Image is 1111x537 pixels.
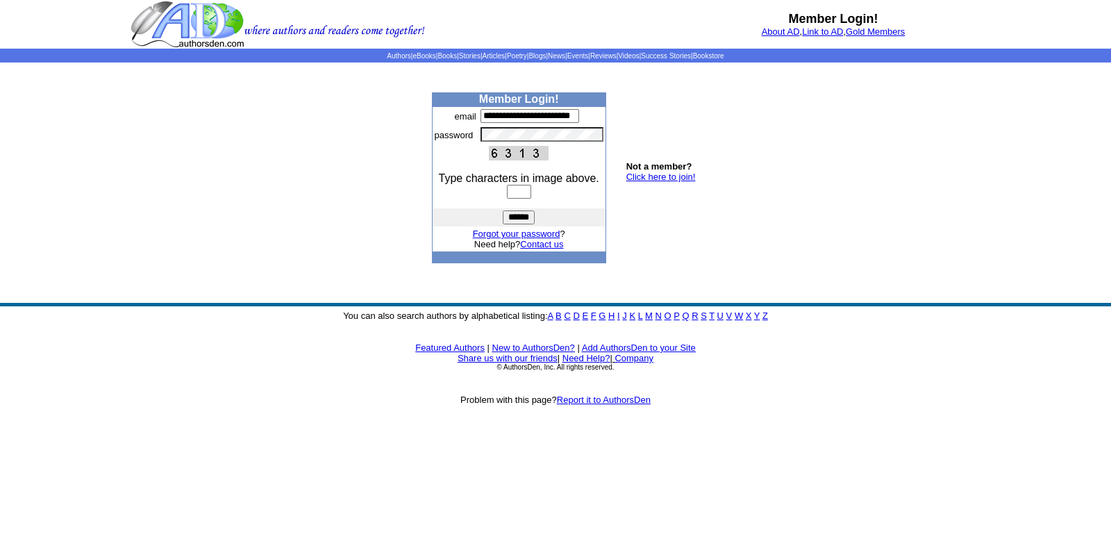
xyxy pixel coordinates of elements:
[655,311,662,321] a: N
[692,311,698,321] a: R
[754,311,760,321] a: Y
[435,130,474,140] font: password
[489,146,549,160] img: This Is CAPTCHA Image
[520,239,563,249] a: Contact us
[615,353,653,363] a: Company
[582,311,588,321] a: E
[455,111,476,122] font: email
[496,363,614,371] font: © AuthorsDen, Inc. All rights reserved.
[617,311,620,321] a: I
[548,311,553,321] a: A
[762,26,905,37] font: , ,
[629,311,635,321] a: K
[479,93,559,105] b: Member Login!
[717,311,724,321] a: U
[590,52,617,60] a: Reviews
[437,52,457,60] a: Books
[557,395,651,405] a: Report it to AuthorsDen
[387,52,410,60] a: Authors
[564,311,570,321] a: C
[473,229,560,239] a: Forgot your password
[473,229,565,239] font: ?
[709,311,715,321] a: T
[599,311,605,321] a: G
[645,311,653,321] a: M
[439,172,599,184] font: Type characters in image above.
[682,311,689,321] a: Q
[638,311,643,321] a: L
[387,52,724,60] span: | | | | | | | | | | | |
[735,311,743,321] a: W
[459,52,481,60] a: Stories
[582,342,696,353] a: Add AuthorsDen to your Site
[746,311,752,321] a: X
[487,342,490,353] font: |
[558,353,560,363] font: |
[555,311,562,321] a: B
[492,342,575,353] a: New to AuthorsDen?
[567,52,589,60] a: Events
[608,311,615,321] a: H
[726,311,733,321] a: V
[528,52,546,60] a: Blogs
[577,342,579,353] font: |
[548,52,565,60] a: News
[415,342,485,353] a: Featured Authors
[762,311,768,321] a: Z
[610,353,653,363] font: |
[641,52,691,60] a: Success Stories
[701,311,707,321] a: S
[460,395,651,405] font: Problem with this page?
[622,311,627,321] a: J
[626,161,692,172] b: Not a member?
[846,26,905,37] a: Gold Members
[591,311,596,321] a: F
[562,353,610,363] a: Need Help?
[626,172,696,182] a: Click here to join!
[665,311,671,321] a: O
[483,52,506,60] a: Articles
[573,311,579,321] a: D
[618,52,639,60] a: Videos
[507,52,527,60] a: Poetry
[802,26,843,37] a: Link to AD
[343,311,768,321] font: You can also search authors by alphabetical listing:
[789,12,878,26] b: Member Login!
[412,52,435,60] a: eBooks
[762,26,800,37] a: About AD
[474,239,564,249] font: Need help?
[693,52,724,60] a: Bookstore
[458,353,558,363] a: Share us with our friends
[674,311,679,321] a: P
